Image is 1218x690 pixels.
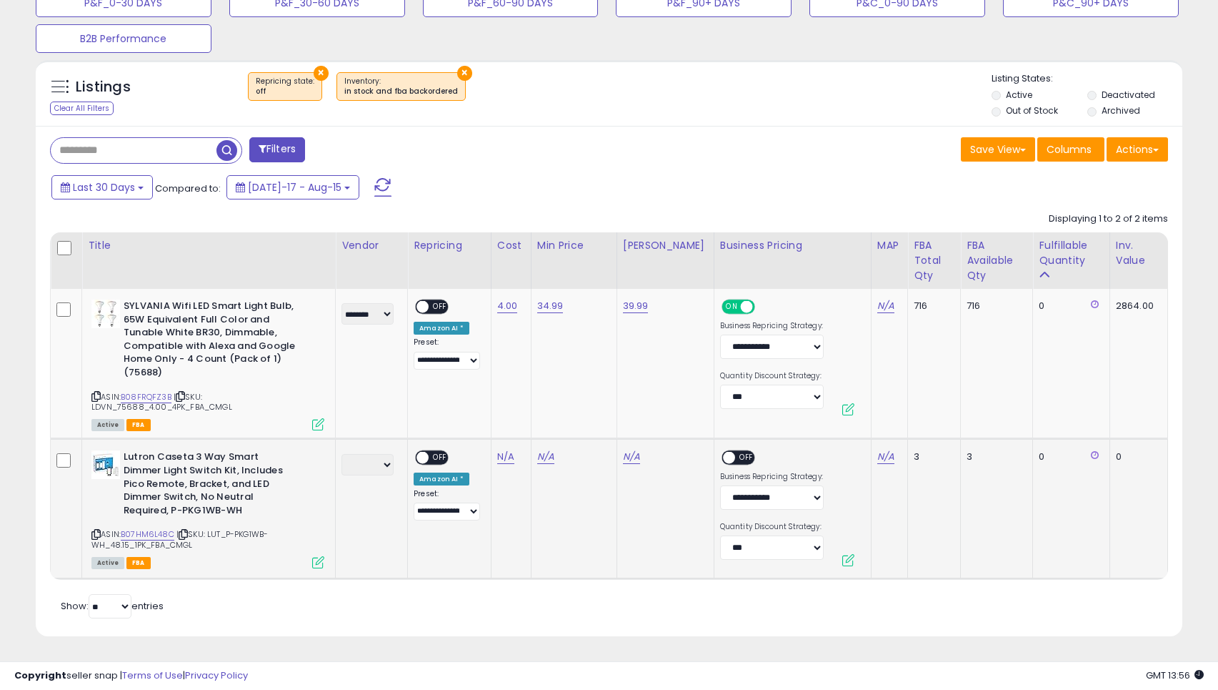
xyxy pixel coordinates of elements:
div: Fulfillable Quantity [1039,238,1103,268]
strong: Copyright [14,669,66,682]
a: Terms of Use [122,669,183,682]
div: Inv. value [1116,238,1162,268]
div: 2864.00 [1116,300,1157,312]
a: 4.00 [497,299,518,313]
a: N/A [623,450,640,464]
label: Quantity Discount Strategy: [720,522,824,532]
button: × [314,66,329,81]
div: Amazon AI * [414,322,469,335]
span: OFF [429,301,451,313]
a: B07HM6L48C [121,528,174,541]
div: FBA Available Qty [967,238,1027,283]
div: Displaying 1 to 2 of 2 items [1049,212,1168,226]
h5: Listings [76,77,131,97]
label: Quantity Discount Strategy: [720,371,824,381]
button: Filters [249,137,305,162]
button: Actions [1107,137,1168,162]
div: ASIN: [91,300,324,429]
a: N/A [877,299,894,313]
div: Preset: [414,489,480,521]
a: N/A [537,450,554,464]
div: Clear All Filters [50,102,114,115]
span: Last 30 Days [73,180,135,194]
button: B2B Performance [36,24,211,53]
span: Columns [1047,142,1092,157]
a: N/A [877,450,894,464]
div: 716 [967,300,1022,312]
label: Business Repricing Strategy: [720,472,824,482]
a: 34.99 [537,299,564,313]
label: Deactivated [1102,89,1155,101]
img: 31xtzNxQWpL._SL40_.jpg [91,300,120,328]
label: Archived [1102,104,1140,117]
span: Show: entries [61,599,164,613]
span: | SKU: LDVN_75688_4.00_4PK_FBA_CMGL [91,391,232,413]
a: B08FRQFZ3B [121,391,171,403]
div: Repricing [414,238,485,253]
a: N/A [497,450,514,464]
p: Listing States: [992,72,1182,86]
label: Out of Stock [1006,104,1058,117]
span: 2025-09-15 13:56 GMT [1146,669,1204,682]
a: 39.99 [623,299,649,313]
button: Last 30 Days [51,175,153,199]
b: Lutron Caseta 3 Way Smart Dimmer Light Switch Kit, Includes Pico Remote, Bracket, and LED Dimmer ... [124,450,297,521]
span: OFF [752,301,775,313]
span: FBA [126,419,151,431]
button: Save View [961,137,1035,162]
div: 3 [914,450,949,463]
span: ON [723,301,741,313]
img: 41-+ditAegL._SL40_.jpg [91,450,120,479]
span: | SKU: LUT_P-PKG1WB-WH_48.15_1PK_FBA_CMGL [91,528,268,550]
span: Inventory : [344,76,458,97]
div: MAP [877,238,902,253]
a: Privacy Policy [185,669,248,682]
div: Title [88,238,329,253]
label: Active [1006,89,1032,101]
button: × [457,66,472,81]
div: [PERSON_NAME] [623,238,708,253]
div: 716 [914,300,949,312]
span: [DATE]-17 - Aug-15 [248,180,341,194]
div: Cost [497,238,525,253]
div: 0 [1039,450,1098,463]
div: 3 [967,450,1022,463]
div: 0 [1116,450,1157,463]
div: Preset: [414,337,480,370]
div: Vendor [341,238,401,253]
span: FBA [126,557,151,569]
div: seller snap | | [14,669,248,683]
span: All listings currently available for purchase on Amazon [91,419,124,431]
div: 0 [1039,300,1098,312]
span: OFF [735,452,758,464]
span: OFF [429,452,451,464]
button: Columns [1037,137,1104,162]
div: ASIN: [91,450,324,567]
span: Repricing state : [256,76,314,97]
button: [DATE]-17 - Aug-15 [226,175,359,199]
div: in stock and fba backordered [344,87,458,97]
span: All listings currently available for purchase on Amazon [91,557,124,569]
div: Amazon AI * [414,473,469,486]
div: FBA Total Qty [914,238,954,283]
div: off [256,87,314,97]
label: Business Repricing Strategy: [720,321,824,331]
div: Business Pricing [720,238,865,253]
th: CSV column name: cust_attr_1_Vendor [336,232,408,289]
div: Min Price [537,238,611,253]
span: Compared to: [155,182,221,195]
b: SYLVANIA Wifi LED Smart Light Bulb, 65W Equivalent Full Color and Tunable White BR30, Dimmable, C... [124,300,297,383]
